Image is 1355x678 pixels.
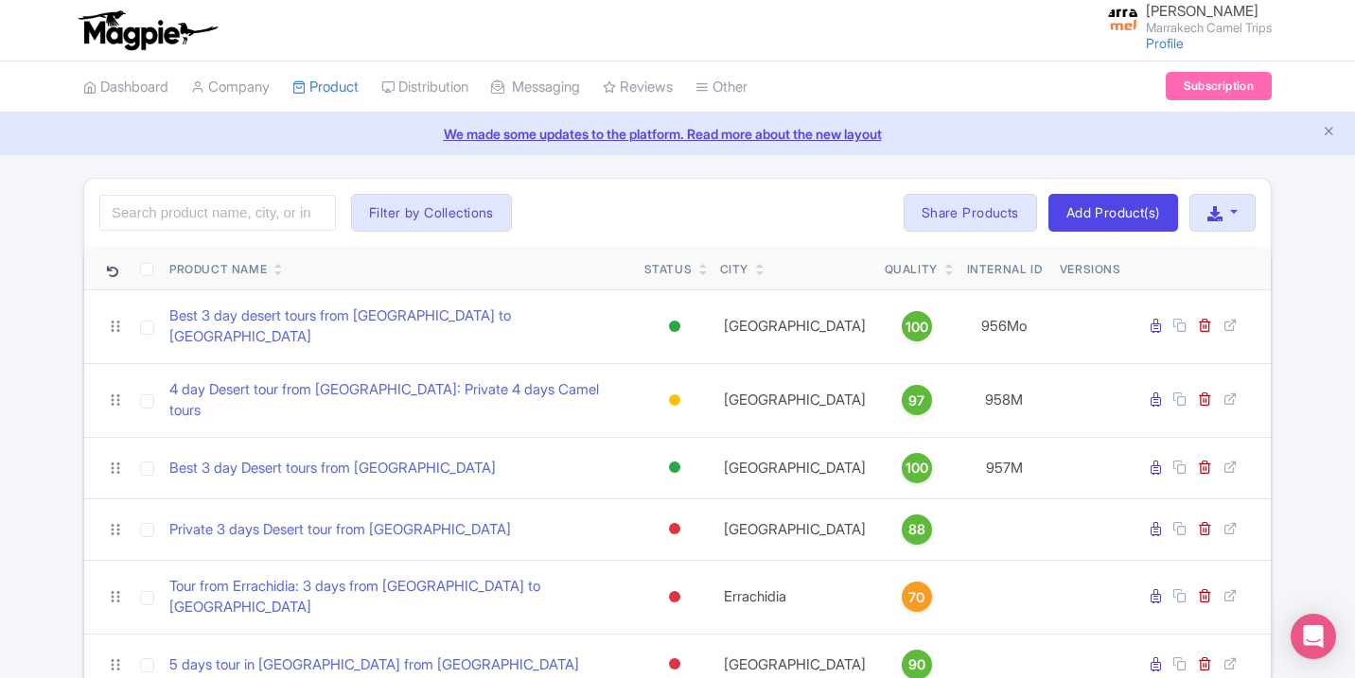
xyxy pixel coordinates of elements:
[83,61,168,113] a: Dashboard
[885,385,949,415] a: 97
[665,313,684,340] div: Active
[1166,72,1272,100] a: Subscription
[1048,194,1178,232] a: Add Product(s)
[1291,614,1336,659] div: Open Intercom Messenger
[713,289,877,363] td: [GEOGRAPHIC_DATA]
[1146,2,1258,20] span: [PERSON_NAME]
[169,519,511,541] a: Private 3 days Desert tour from [GEOGRAPHIC_DATA]
[381,61,468,113] a: Distribution
[74,9,220,51] img: logo-ab69f6fb50320c5b225c76a69d11143b.png
[713,560,877,634] td: Errachidia
[957,247,1052,290] th: Internal ID
[644,261,693,278] div: Status
[1108,5,1138,35] img: skpecjwo0uind1udobp4.png
[908,519,925,540] span: 88
[603,61,673,113] a: Reviews
[908,391,924,411] span: 97
[908,587,924,608] span: 70
[885,514,949,545] a: 88
[169,654,579,676] a: 5 days tour in [GEOGRAPHIC_DATA] from [GEOGRAPHIC_DATA]
[885,582,949,612] a: 70
[11,124,1344,144] a: We made some updates to the platform. Read more about the new layout
[665,651,684,678] div: Inactive
[720,261,748,278] div: City
[713,363,877,437] td: [GEOGRAPHIC_DATA]
[906,317,928,338] span: 100
[169,261,267,278] div: Product Name
[1146,35,1184,51] a: Profile
[169,576,629,618] a: Tour from Errachidia: 3 days from [GEOGRAPHIC_DATA] to [GEOGRAPHIC_DATA]
[885,261,938,278] div: Quality
[713,437,877,498] td: [GEOGRAPHIC_DATA]
[1146,22,1272,34] small: Marrakech Camel Trips
[1097,4,1272,34] a: [PERSON_NAME] Marrakech Camel Trips
[1322,122,1336,144] button: Close announcement
[99,195,336,231] input: Search product name, city, or interal id
[713,498,877,560] td: [GEOGRAPHIC_DATA]
[191,61,270,113] a: Company
[1052,247,1129,290] th: Versions
[665,387,684,414] div: Building
[695,61,748,113] a: Other
[908,654,925,675] span: 90
[169,458,496,479] a: Best 3 day Desert tours from [GEOGRAPHIC_DATA]
[169,379,629,422] a: 4 day Desert tour from [GEOGRAPHIC_DATA]: Private 4 days Camel tours
[906,458,928,478] span: 100
[665,454,684,481] div: Active
[957,437,1052,498] td: 957M
[169,305,629,348] a: Best 3 day desert tours from [GEOGRAPHIC_DATA] to [GEOGRAPHIC_DATA]
[292,61,359,113] a: Product
[904,194,1037,232] a: Share Products
[957,289,1052,363] td: 956Mo
[491,61,580,113] a: Messaging
[351,194,512,232] button: Filter by Collections
[665,515,684,543] div: Inactive
[665,583,684,611] div: Inactive
[957,363,1052,437] td: 958M
[885,453,949,483] a: 100
[885,311,949,341] a: 100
